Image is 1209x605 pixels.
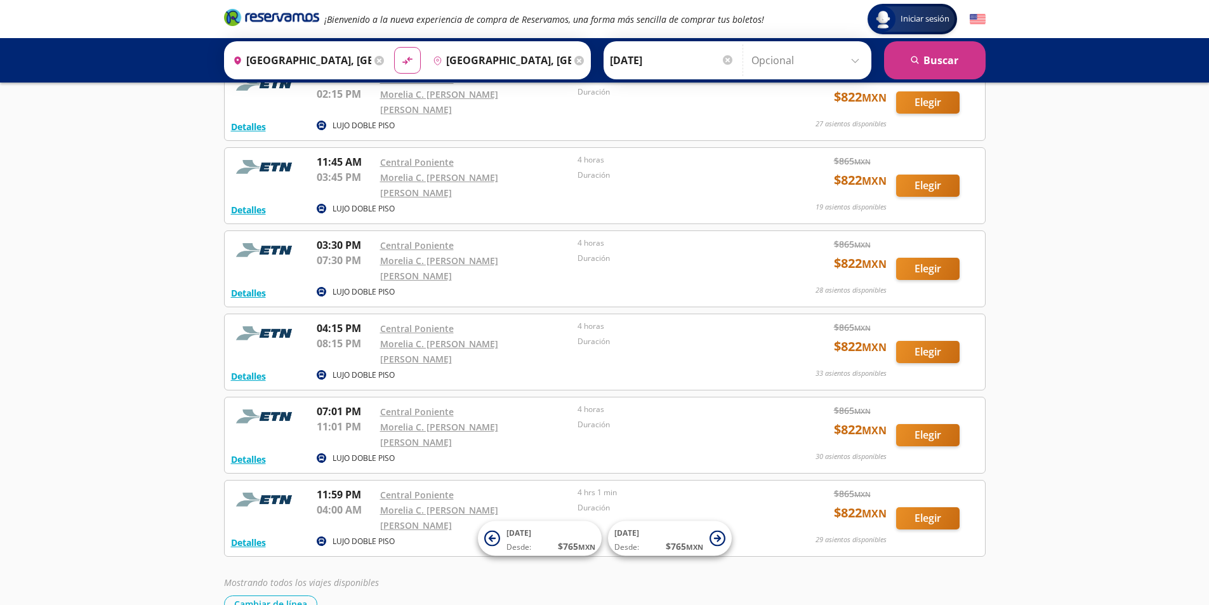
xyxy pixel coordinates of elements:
[834,503,887,522] span: $ 822
[317,321,374,336] p: 04:15 PM
[380,504,498,531] a: Morelia C. [PERSON_NAME] [PERSON_NAME]
[896,507,960,529] button: Elegir
[231,154,301,180] img: RESERVAMOS
[380,489,454,501] a: Central Poniente
[224,8,319,30] a: Brand Logo
[478,521,602,556] button: [DATE]Desde:$765MXN
[896,258,960,280] button: Elegir
[428,44,571,76] input: Buscar Destino
[862,507,887,521] small: MXN
[816,451,887,462] p: 30 asientos disponibles
[317,170,374,185] p: 03:45 PM
[578,154,769,166] p: 4 horas
[970,11,986,27] button: English
[333,203,395,215] p: LUJO DOBLE PISO
[854,406,871,416] small: MXN
[317,419,374,434] p: 11:01 PM
[558,540,595,553] span: $ 765
[834,154,871,168] span: $ 865
[896,175,960,197] button: Elegir
[751,44,865,76] input: Opcional
[231,237,301,263] img: RESERVAMOS
[333,369,395,381] p: LUJO DOBLE PISO
[231,120,266,133] button: Detalles
[333,286,395,298] p: LUJO DOBLE PISO
[834,404,871,417] span: $ 865
[862,91,887,105] small: MXN
[380,322,454,335] a: Central Poniente
[608,521,732,556] button: [DATE]Desde:$765MXN
[816,285,887,296] p: 28 asientos disponibles
[317,253,374,268] p: 07:30 PM
[380,88,498,116] a: Morelia C. [PERSON_NAME] [PERSON_NAME]
[614,528,639,538] span: [DATE]
[816,119,887,130] p: 27 asientos disponibles
[834,337,887,356] span: $ 822
[854,240,871,249] small: MXN
[231,286,266,300] button: Detalles
[816,368,887,379] p: 33 asientos disponibles
[333,120,395,131] p: LUJO DOBLE PISO
[854,323,871,333] small: MXN
[862,174,887,188] small: MXN
[317,154,374,170] p: 11:45 AM
[317,237,374,253] p: 03:30 PM
[578,237,769,249] p: 4 horas
[231,321,301,346] img: RESERVAMOS
[506,528,531,538] span: [DATE]
[578,404,769,415] p: 4 horas
[854,157,871,166] small: MXN
[578,170,769,181] p: Duración
[317,487,374,502] p: 11:59 PM
[834,254,887,273] span: $ 822
[380,239,454,251] a: Central Poniente
[317,404,374,419] p: 07:01 PM
[228,44,371,76] input: Buscar Origen
[231,71,301,96] img: RESERVAMOS
[231,369,266,383] button: Detalles
[578,321,769,332] p: 4 horas
[380,171,498,199] a: Morelia C. [PERSON_NAME] [PERSON_NAME]
[317,502,374,517] p: 04:00 AM
[224,8,319,27] i: Brand Logo
[834,237,871,251] span: $ 865
[333,536,395,547] p: LUJO DOBLE PISO
[578,502,769,514] p: Duración
[231,536,266,549] button: Detalles
[578,487,769,498] p: 4 hrs 1 min
[834,487,871,500] span: $ 865
[834,420,887,439] span: $ 822
[333,453,395,464] p: LUJO DOBLE PISO
[578,253,769,264] p: Duración
[854,489,871,499] small: MXN
[862,340,887,354] small: MXN
[895,13,955,25] span: Iniciar sesión
[862,423,887,437] small: MXN
[380,255,498,282] a: Morelia C. [PERSON_NAME] [PERSON_NAME]
[686,542,703,552] small: MXN
[862,257,887,271] small: MXN
[834,321,871,334] span: $ 865
[834,88,887,107] span: $ 822
[578,419,769,430] p: Duración
[380,338,498,365] a: Morelia C. [PERSON_NAME] [PERSON_NAME]
[380,156,454,168] a: Central Poniente
[506,542,531,553] span: Desde:
[834,171,887,190] span: $ 822
[816,202,887,213] p: 19 asientos disponibles
[816,535,887,545] p: 29 asientos disponibles
[380,421,498,448] a: Morelia C. [PERSON_NAME] [PERSON_NAME]
[578,86,769,98] p: Duración
[317,86,374,102] p: 02:15 PM
[324,13,764,25] em: ¡Bienvenido a la nueva experiencia de compra de Reservamos, una forma más sencilla de comprar tus...
[578,336,769,347] p: Duración
[896,91,960,114] button: Elegir
[610,44,734,76] input: Elegir Fecha
[380,406,454,418] a: Central Poniente
[231,487,301,512] img: RESERVAMOS
[231,404,301,429] img: RESERVAMOS
[614,542,639,553] span: Desde:
[666,540,703,553] span: $ 765
[231,453,266,466] button: Detalles
[884,41,986,79] button: Buscar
